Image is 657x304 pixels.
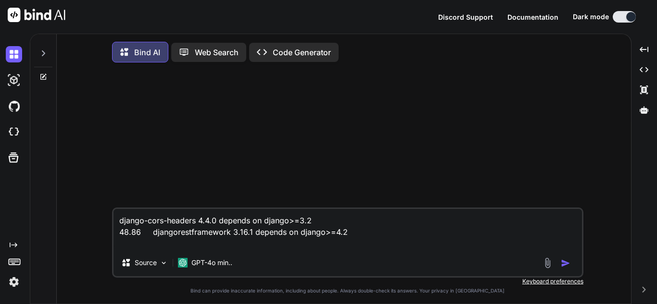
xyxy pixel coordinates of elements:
img: Pick Models [160,259,168,267]
p: Code Generator [273,47,331,58]
p: Keyboard preferences [112,278,583,285]
span: Dark mode [573,12,609,22]
span: Discord Support [438,13,493,21]
img: cloudideIcon [6,124,22,140]
img: settings [6,274,22,290]
img: GPT-4o mini [178,258,188,268]
button: Discord Support [438,12,493,22]
p: Bind can provide inaccurate information, including about people. Always double-check its answers.... [112,287,583,294]
textarea: django-cors-headers 4.4.0 depends on django>=3.2 48.86 djangorestframework 3.16.1 depends on djan... [114,209,582,249]
img: attachment [542,257,553,268]
img: icon [561,258,570,268]
img: darkChat [6,46,22,62]
p: Source [135,258,157,268]
p: Web Search [195,47,239,58]
img: githubDark [6,98,22,114]
p: GPT-4o min.. [191,258,232,268]
p: Bind AI [134,47,160,58]
span: Documentation [507,13,558,21]
img: Bind AI [8,8,65,22]
button: Documentation [507,12,558,22]
img: darkAi-studio [6,72,22,88]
